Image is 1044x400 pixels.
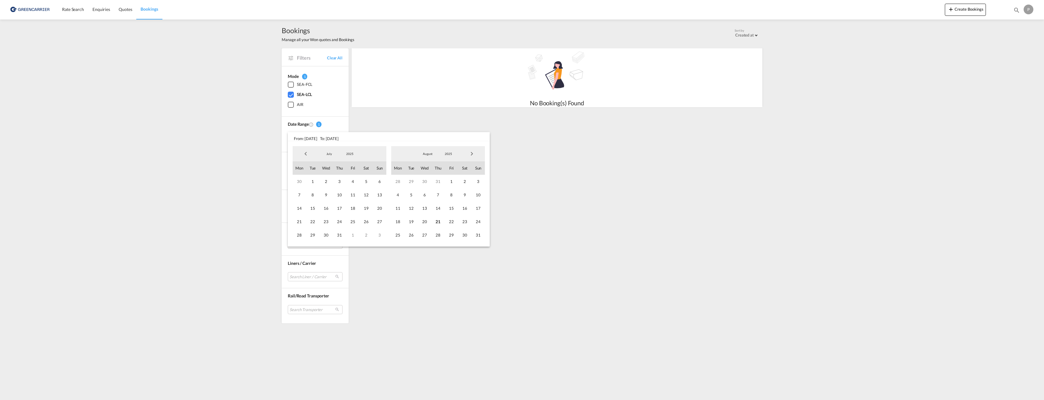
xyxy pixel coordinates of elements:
[445,161,458,175] span: Fri
[458,161,472,175] span: Sat
[300,148,312,160] span: Previous Month
[418,161,431,175] span: Wed
[339,149,360,158] md-select: Year: 2025
[288,132,490,141] span: From: [DATE] To: [DATE]
[438,149,459,158] md-select: Year: 2025
[360,161,373,175] span: Sat
[466,148,478,160] span: Next Month
[319,152,339,156] span: July
[405,161,418,175] span: Tue
[346,161,360,175] span: Fri
[418,152,437,156] span: August
[417,149,438,158] md-select: Month: August
[340,152,360,156] span: 2025
[431,161,445,175] span: Thu
[333,161,346,175] span: Thu
[306,161,319,175] span: Tue
[319,161,333,175] span: Wed
[319,149,339,158] md-select: Month: July
[373,161,386,175] span: Sun
[439,152,458,156] span: 2025
[293,161,306,175] span: Mon
[472,161,485,175] span: Sun
[391,161,405,175] span: Mon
